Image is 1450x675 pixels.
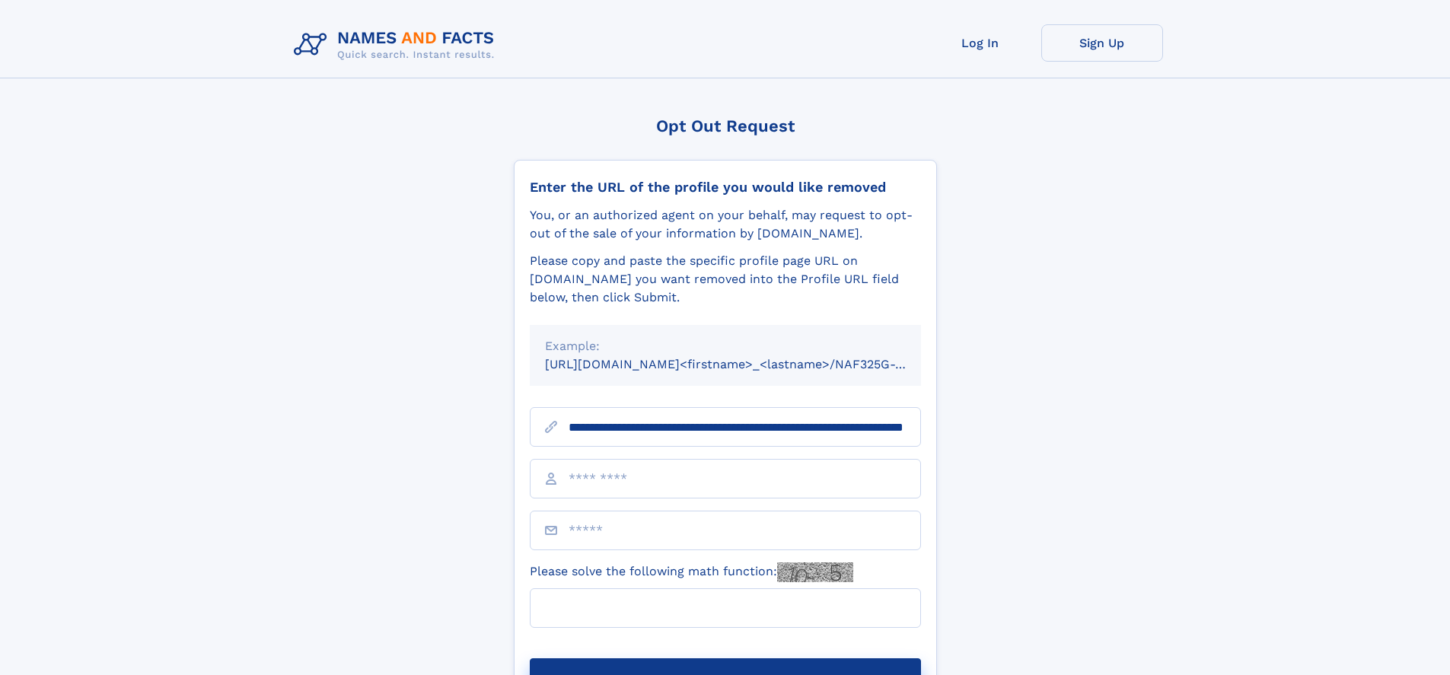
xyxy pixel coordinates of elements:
[545,337,906,355] div: Example:
[530,179,921,196] div: Enter the URL of the profile you would like removed
[1041,24,1163,62] a: Sign Up
[530,562,853,582] label: Please solve the following math function:
[545,357,950,371] small: [URL][DOMAIN_NAME]<firstname>_<lastname>/NAF325G-xxxxxxxx
[288,24,507,65] img: Logo Names and Facts
[530,252,921,307] div: Please copy and paste the specific profile page URL on [DOMAIN_NAME] you want removed into the Pr...
[919,24,1041,62] a: Log In
[514,116,937,135] div: Opt Out Request
[530,206,921,243] div: You, or an authorized agent on your behalf, may request to opt-out of the sale of your informatio...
